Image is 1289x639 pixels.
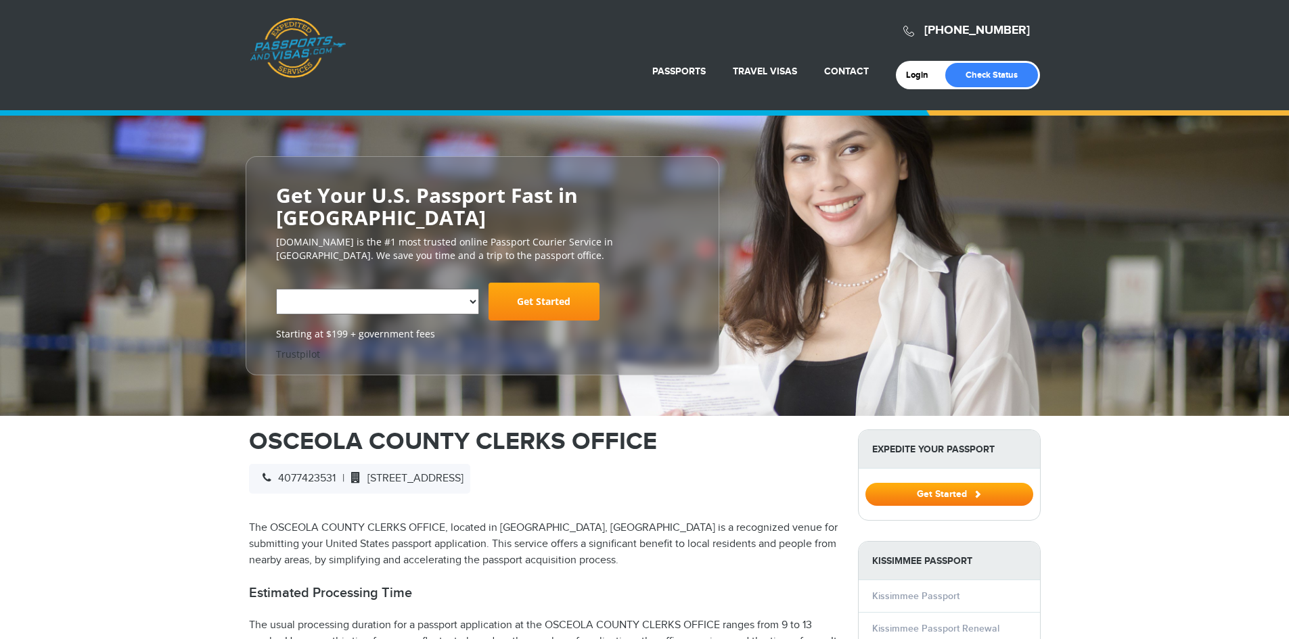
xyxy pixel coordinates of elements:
[872,623,999,634] a: Kissimmee Passport Renewal
[945,63,1038,87] a: Check Status
[276,348,320,360] a: Trustpilot
[344,472,463,485] span: [STREET_ADDRESS]
[249,464,470,494] div: |
[906,70,938,80] a: Login
[276,235,689,262] p: [DOMAIN_NAME] is the #1 most trusted online Passport Courier Service in [GEOGRAPHIC_DATA]. We sav...
[859,430,1040,469] strong: Expedite Your Passport
[865,488,1033,499] a: Get Started
[249,429,838,454] h1: OSCEOLA COUNTY CLERKS OFFICE
[824,66,869,77] a: Contact
[249,585,838,601] h2: Estimated Processing Time
[489,283,600,321] a: Get Started
[276,327,689,341] span: Starting at $199 + government fees
[733,66,797,77] a: Travel Visas
[276,184,689,229] h2: Get Your U.S. Passport Fast in [GEOGRAPHIC_DATA]
[249,520,838,569] p: The OSCEOLA COUNTY CLERKS OFFICE, located in [GEOGRAPHIC_DATA], [GEOGRAPHIC_DATA] is a recognized...
[872,590,959,602] a: Kissimmee Passport
[256,472,336,485] span: 4077423531
[859,542,1040,580] strong: Kissimmee Passport
[250,18,346,78] a: Passports & [DOMAIN_NAME]
[924,23,1030,38] a: [PHONE_NUMBER]
[652,66,706,77] a: Passports
[865,483,1033,506] button: Get Started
